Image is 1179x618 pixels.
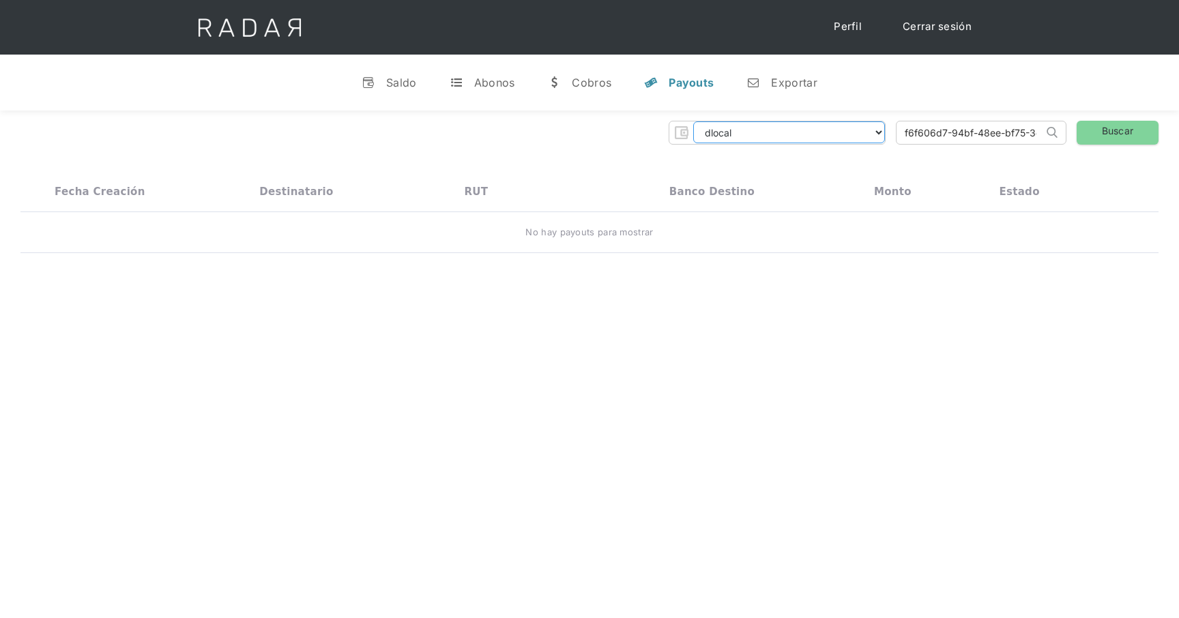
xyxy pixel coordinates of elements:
[465,186,489,198] div: RUT
[55,186,145,198] div: Fecha creación
[525,226,653,239] div: No hay payouts para mostrar
[547,76,561,89] div: w
[259,186,333,198] div: Destinatario
[474,76,515,89] div: Abonos
[889,14,985,40] a: Cerrar sesión
[999,186,1039,198] div: Estado
[644,76,658,89] div: y
[771,76,817,89] div: Exportar
[820,14,875,40] a: Perfil
[897,121,1043,144] input: Busca por ID
[572,76,611,89] div: Cobros
[874,186,912,198] div: Monto
[450,76,463,89] div: t
[669,121,886,145] form: Form
[362,76,375,89] div: v
[669,186,755,198] div: Banco destino
[1077,121,1159,145] a: Buscar
[746,76,760,89] div: n
[669,76,714,89] div: Payouts
[386,76,417,89] div: Saldo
